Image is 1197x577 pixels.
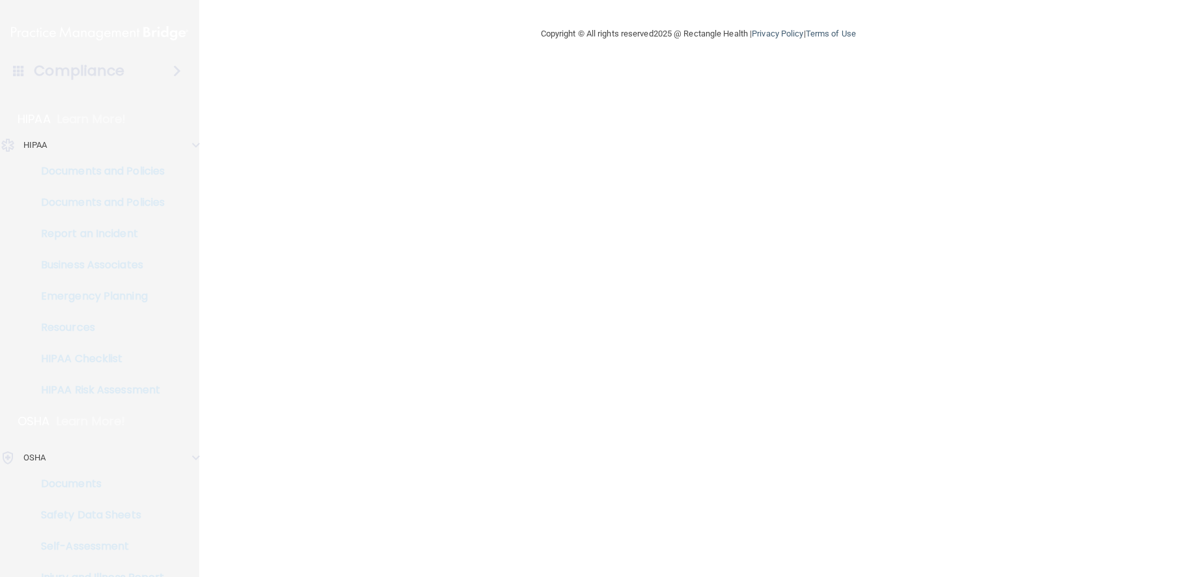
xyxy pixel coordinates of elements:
p: Documents [8,477,186,490]
p: Safety Data Sheets [8,509,186,522]
p: HIPAA [23,137,48,153]
p: Self-Assessment [8,540,186,553]
a: Terms of Use [806,29,856,38]
h4: Compliance [34,62,124,80]
p: Emergency Planning [8,290,186,303]
p: OSHA [23,450,46,466]
p: HIPAA Risk Assessment [8,384,186,397]
p: Documents and Policies [8,196,186,209]
p: Documents and Policies [8,165,186,178]
p: HIPAA Checklist [8,352,186,365]
p: Report an Incident [8,227,186,240]
p: Learn More! [57,414,126,429]
div: Copyright © All rights reserved 2025 @ Rectangle Health | | [461,13,936,55]
p: Resources [8,321,186,334]
p: Business Associates [8,259,186,272]
p: OSHA [18,414,50,429]
img: PMB logo [11,20,188,46]
p: HIPAA [18,111,51,127]
p: Learn More! [57,111,126,127]
a: Privacy Policy [752,29,803,38]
